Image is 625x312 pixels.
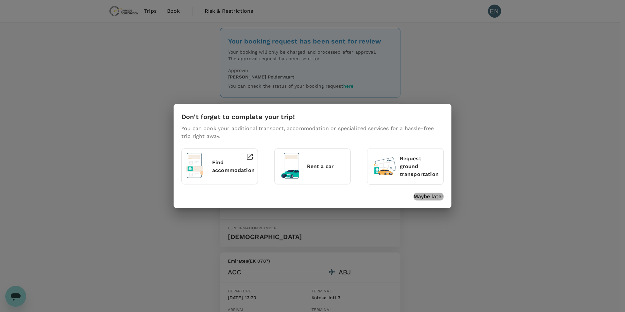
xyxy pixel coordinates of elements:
p: Find accommodation [212,159,255,174]
p: You can book your additional transport, accommodation or specialized services for a hassle-free t... [181,125,444,140]
p: Request ground transportation [400,155,439,178]
button: Maybe later [414,193,444,200]
h6: Don't forget to complete your trip! [181,112,295,122]
p: Rent a car [307,163,346,170]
